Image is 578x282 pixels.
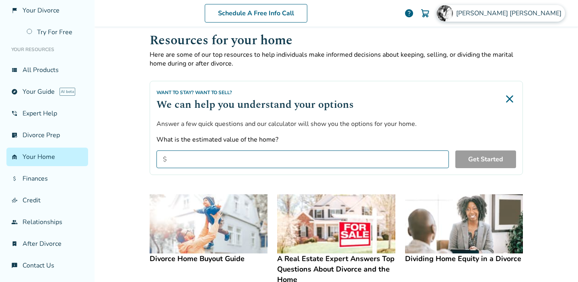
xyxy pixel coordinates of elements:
[11,132,18,138] span: list_alt_check
[6,148,88,166] a: garage_homeYour Home
[6,191,88,210] a: finance_modeCredit
[405,194,523,264] a: Dividing Home Equity in a DivorceDividing Home Equity in a Divorce
[11,154,18,160] span: garage_home
[538,243,578,282] iframe: Chat Widget
[6,213,88,231] a: groupRelationships
[455,150,516,168] button: Get Started
[503,93,516,105] img: Close
[6,169,88,188] a: attach_moneyFinances
[150,31,523,50] h1: Resources for your home
[22,23,88,41] a: Try For Free
[150,253,267,264] h4: Divorce Home Buyout Guide
[404,8,414,18] a: help
[11,197,18,204] span: finance_mode
[11,89,18,95] span: explore
[11,262,18,269] span: chat_info
[60,88,75,96] span: AI beta
[11,219,18,225] span: group
[156,89,232,96] span: Want to Stay? Want to Sell?
[11,7,18,14] span: flag_2
[6,82,88,101] a: exploreYour GuideAI beta
[6,256,88,275] a: chat_infoContact Us
[6,126,88,144] a: list_alt_checkDivorce Prep
[156,135,516,144] label: What is the estimated value of the home?
[420,8,430,18] img: Cart
[6,61,88,79] a: view_listAll Products
[6,104,88,123] a: phone_in_talkExpert Help
[405,253,523,264] h4: Dividing Home Equity in a Divorce
[437,5,453,21] img: Rahj Watson
[150,194,267,264] a: Divorce Home Buyout GuideDivorce Home Buyout Guide
[6,1,88,20] a: flag_2Your Divorce
[405,194,523,253] img: Dividing Home Equity in a Divorce
[23,6,60,15] span: Your Divorce
[6,41,88,58] li: Your Resources
[11,110,18,117] span: phone_in_talk
[11,175,18,182] span: attach_money
[150,194,267,253] img: Divorce Home Buyout Guide
[156,119,516,129] p: Answer a few quick questions and our calculator will show you the options for your home.
[11,241,18,247] span: bookmark_check
[156,97,354,113] h2: We can help you understand your options
[456,9,565,18] span: [PERSON_NAME] [PERSON_NAME]
[11,67,18,73] span: view_list
[205,4,307,23] a: Schedule A Free Info Call
[6,235,88,253] a: bookmark_checkAfter Divorce
[277,194,395,253] img: A Real Estate Expert Answers Top Questions About Divorce and the Home
[150,50,523,68] p: Here are some of our top resources to help individuals make informed decisions about keeping, sel...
